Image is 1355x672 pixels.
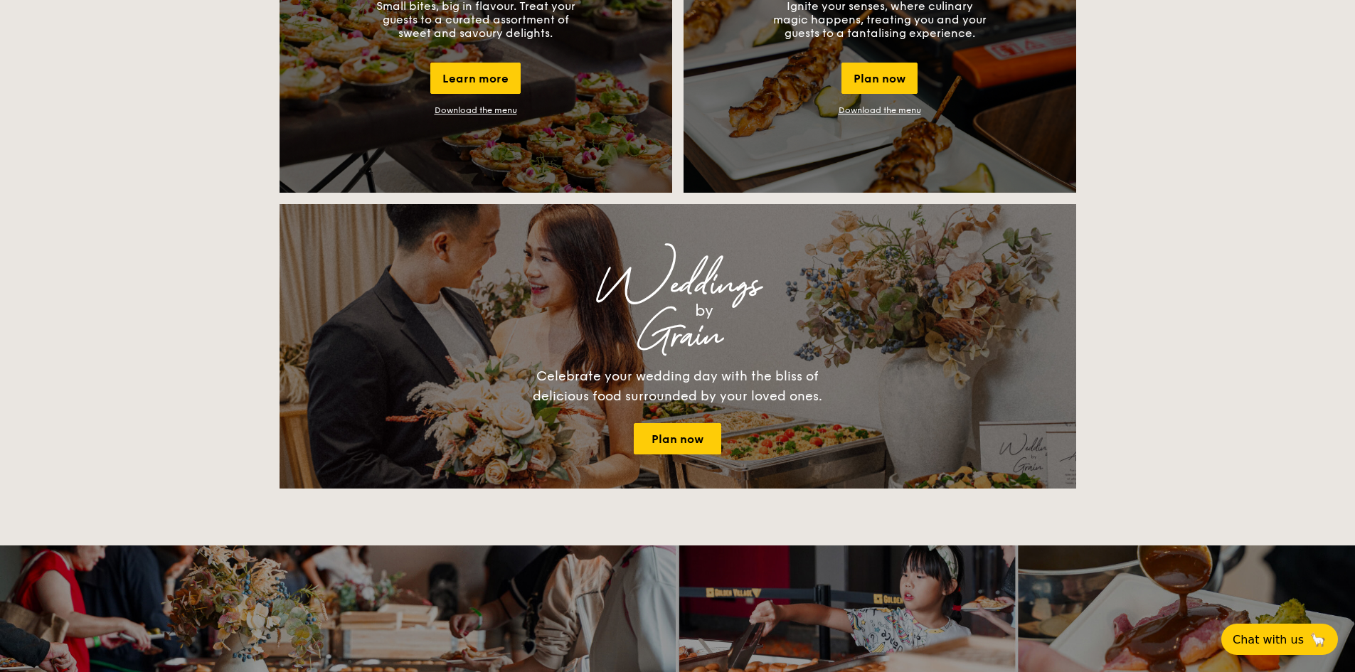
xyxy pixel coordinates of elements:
[430,63,521,94] div: Learn more
[457,298,951,324] div: by
[634,423,721,454] a: Plan now
[839,105,921,115] a: Download the menu
[435,105,517,115] a: Download the menu
[405,324,951,349] div: Grain
[518,366,838,406] div: Celebrate your wedding day with the bliss of delicious food surrounded by your loved ones.
[841,63,918,94] div: Plan now
[1309,631,1327,648] span: 🦙
[1233,633,1304,646] span: Chat with us
[1221,624,1338,655] button: Chat with us🦙
[405,272,951,298] div: Weddings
